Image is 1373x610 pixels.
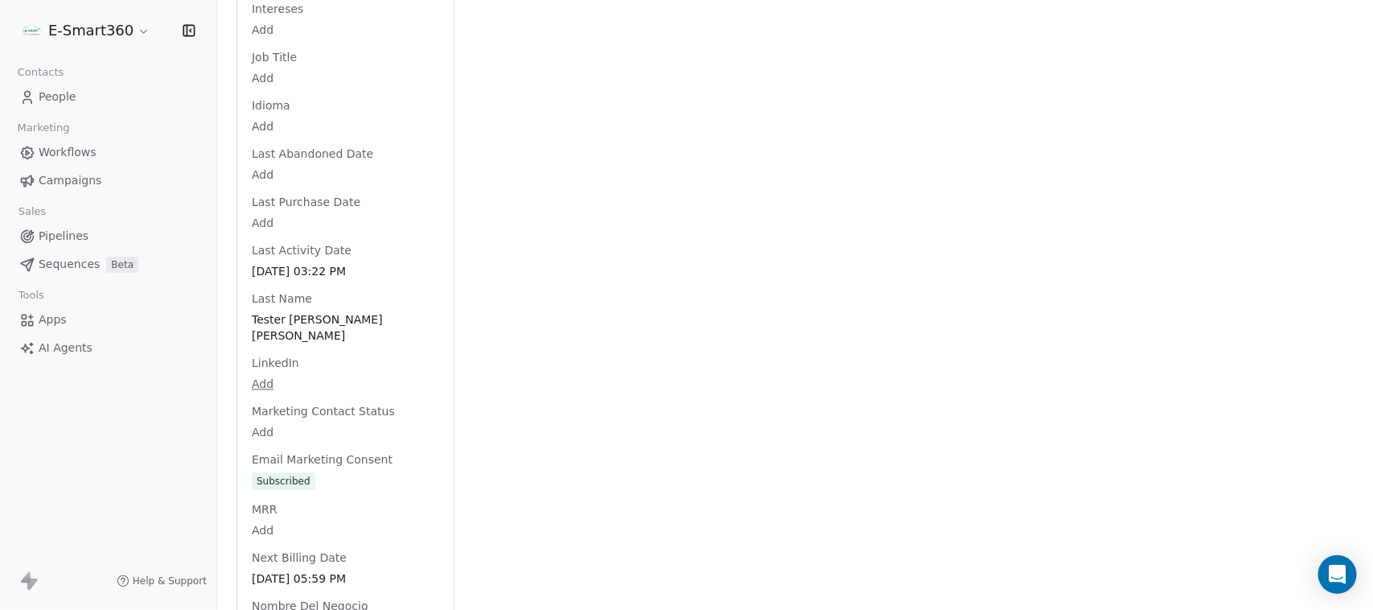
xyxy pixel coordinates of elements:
img: -.png [23,21,42,40]
span: Contacts [10,60,71,84]
span: Idioma [249,97,294,113]
a: AI Agents [13,335,203,361]
span: E-Smart360 [48,20,134,41]
span: AI Agents [39,340,92,357]
span: Last Purchase Date [249,194,364,210]
span: Add [252,22,439,38]
span: Last Activity Date [249,242,355,258]
span: Next Billing Date [249,550,350,566]
span: [DATE] 03:22 PM [252,263,439,279]
span: Email Marketing Consent [249,451,396,468]
span: Add [252,215,439,231]
span: Workflows [39,144,97,161]
span: Marketing Contact Status [249,403,398,419]
span: [DATE] 05:59 PM [252,571,439,587]
a: Pipelines [13,223,203,249]
a: Help & Support [117,575,207,587]
span: Sales [11,200,53,224]
span: Tools [11,283,51,307]
a: Apps [13,307,203,333]
span: Add [252,376,439,392]
div: Open Intercom Messenger [1318,555,1357,594]
span: Last Name [249,291,315,307]
span: Campaigns [39,172,101,189]
span: Add [252,118,439,134]
span: Add [252,167,439,183]
span: Apps [39,311,67,328]
span: Marketing [10,116,76,140]
span: Add [252,522,439,538]
a: People [13,84,203,110]
span: Help & Support [133,575,207,587]
a: SequencesBeta [13,251,203,278]
span: LinkedIn [249,355,302,371]
span: Intereses [249,1,306,17]
button: E-Smart360 [19,17,154,44]
span: Add [252,424,439,440]
div: Subscribed [257,473,310,489]
span: MRR [249,501,281,517]
span: Beta [106,257,138,273]
a: Workflows [13,139,203,166]
span: Sequences [39,256,100,273]
a: Campaigns [13,167,203,194]
span: Pipelines [39,228,88,245]
span: Tester [PERSON_NAME] [PERSON_NAME] [252,311,439,344]
span: Job Title [249,49,300,65]
span: Last Abandoned Date [249,146,376,162]
span: Add [252,70,439,86]
span: People [39,89,76,105]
